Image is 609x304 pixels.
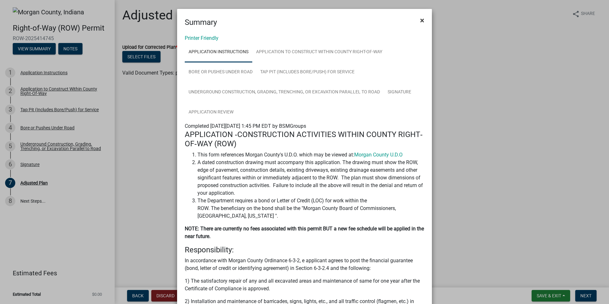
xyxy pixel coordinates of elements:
[354,152,403,158] a: Morgan County U.D.O
[384,82,415,103] a: Signature
[185,245,424,255] h4: Responsibility:
[197,159,424,197] li: A dated construction drawing must accompany this application. The drawing must show the ROW, edge...
[256,62,358,83] a: Tap Pit (Includes Bore/Push) for Service
[252,42,386,62] a: Application to Construct Within County Right-Of-Way
[185,130,424,148] h4: APPLICATION ‐CONSTRUCTION ACTIVITIES WITHIN COUNTY RIGHT‐OF‐WAY (ROW)
[185,277,424,293] p: 1) The satisfactory repair of any and all excavated areas and maintenance of same for one year af...
[185,17,217,28] h4: Summary
[420,16,424,25] span: ×
[185,123,306,129] span: Completed [DATE][DATE] 1:45 PM EDT by BSMGroups
[415,11,429,29] button: Close
[185,82,384,103] a: Underground Construction, Grading, Trenching, or Excavation Parallel to Road
[185,62,256,83] a: Bore or Pushes Under Road
[185,42,252,62] a: Application Instructions
[185,35,219,41] a: Printer Friendly
[185,226,424,239] strong: NOTE: There are currently no fees associated with this permit BUT a new fee schedule will be appl...
[185,257,424,272] p: In accordance with Morgan County Ordinance 6-3-2, e applicant agrees to post the financial guaran...
[185,102,237,123] a: Application Review
[197,197,424,220] li: The Department requires a bond or Letter of Credit (LOC) for work within the ROW. The beneficiary...
[197,151,424,159] li: This form references Morgan County's U.D.O. which may be viewed at:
